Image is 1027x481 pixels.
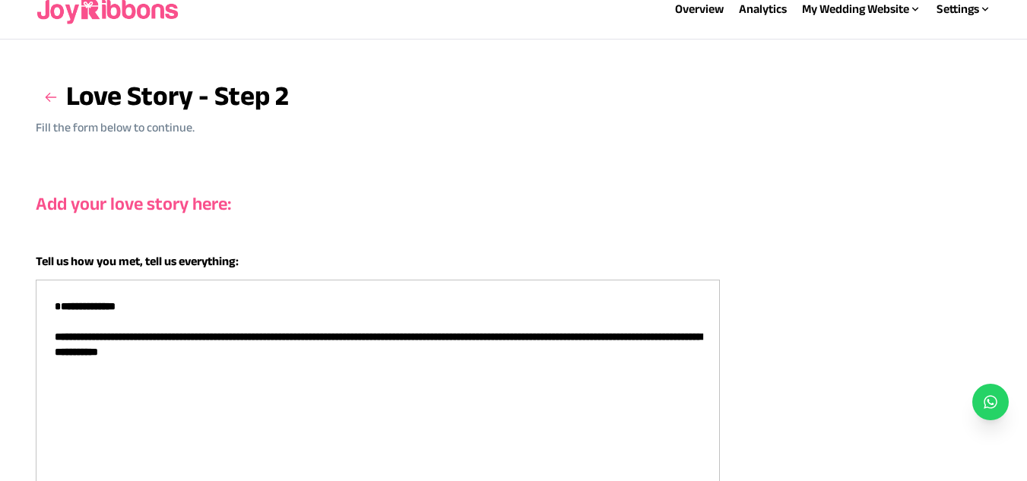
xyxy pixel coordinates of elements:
[36,252,991,271] h6: Tell us how you met, tell us everything:
[739,2,787,15] a: Analytics
[36,119,289,137] p: Fill the form below to continue.
[675,2,724,15] a: Overview
[36,76,289,119] h3: Love Story - Step 2
[36,191,991,216] h3: Add your love story here:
